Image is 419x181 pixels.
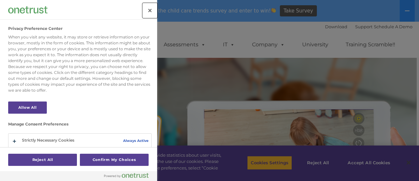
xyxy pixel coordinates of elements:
[8,6,47,13] img: Company Logo
[8,154,77,166] button: Reject All
[8,26,63,31] h2: Privacy Preference Center
[8,3,47,16] div: Company Logo
[8,34,152,93] div: When you visit any website, it may store or retrieve information on your browser, mostly in the f...
[104,173,154,181] a: Powered by OneTrust Opens in a new Tab
[80,154,149,166] button: Confirm My Choices
[104,173,149,178] img: Powered by OneTrust Opens in a new Tab
[143,3,157,18] button: Close
[8,102,47,114] button: Allow All
[8,122,152,130] h3: Manage Consent Preferences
